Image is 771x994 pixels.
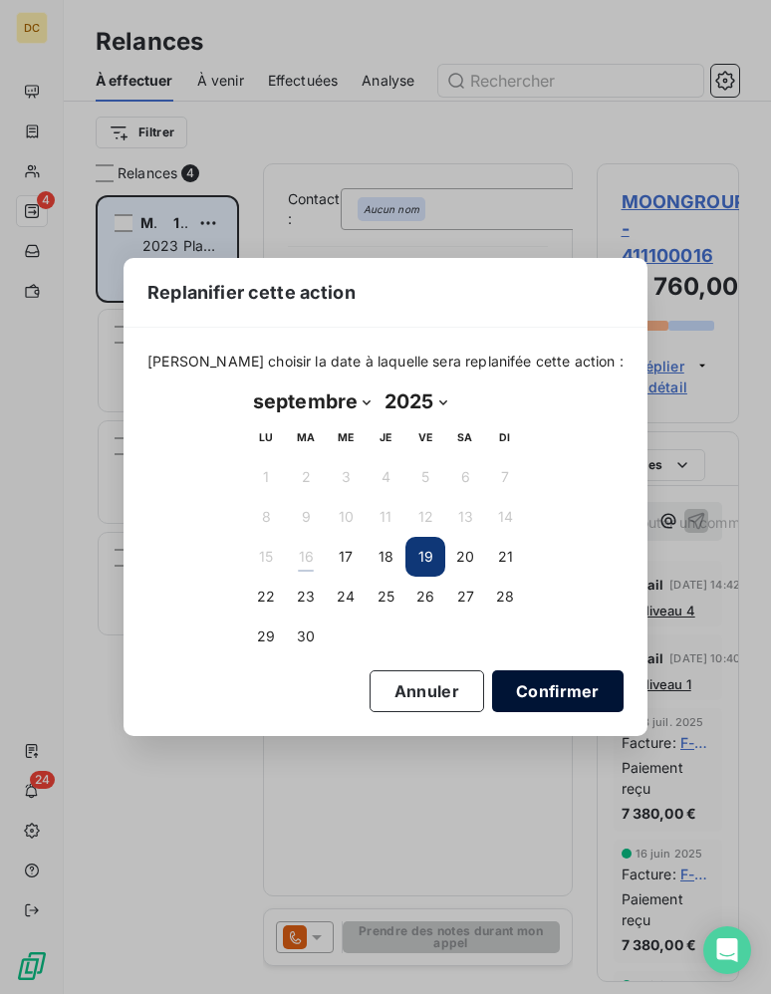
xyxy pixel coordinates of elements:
button: 30 [286,617,326,656]
th: jeudi [366,417,405,457]
button: Confirmer [492,670,624,712]
button: 3 [326,457,366,497]
button: 5 [405,457,445,497]
button: 1 [246,457,286,497]
th: dimanche [485,417,525,457]
button: 25 [366,577,405,617]
button: 11 [366,497,405,537]
th: mercredi [326,417,366,457]
span: Replanifier cette action [147,279,356,306]
button: 18 [366,537,405,577]
button: 9 [286,497,326,537]
button: 17 [326,537,366,577]
button: 14 [485,497,525,537]
button: 13 [445,497,485,537]
button: 22 [246,577,286,617]
button: 4 [366,457,405,497]
button: 12 [405,497,445,537]
button: 10 [326,497,366,537]
div: Open Intercom Messenger [703,926,751,974]
button: 21 [485,537,525,577]
button: 23 [286,577,326,617]
button: 28 [485,577,525,617]
button: Annuler [370,670,484,712]
button: 15 [246,537,286,577]
button: 24 [326,577,366,617]
button: 8 [246,497,286,537]
button: 16 [286,537,326,577]
th: mardi [286,417,326,457]
button: 29 [246,617,286,656]
button: 26 [405,577,445,617]
button: 7 [485,457,525,497]
button: 2 [286,457,326,497]
button: 6 [445,457,485,497]
th: lundi [246,417,286,457]
button: 27 [445,577,485,617]
th: samedi [445,417,485,457]
span: [PERSON_NAME] choisir la date à laquelle sera replanifée cette action : [147,352,624,372]
button: 19 [405,537,445,577]
th: vendredi [405,417,445,457]
button: 20 [445,537,485,577]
